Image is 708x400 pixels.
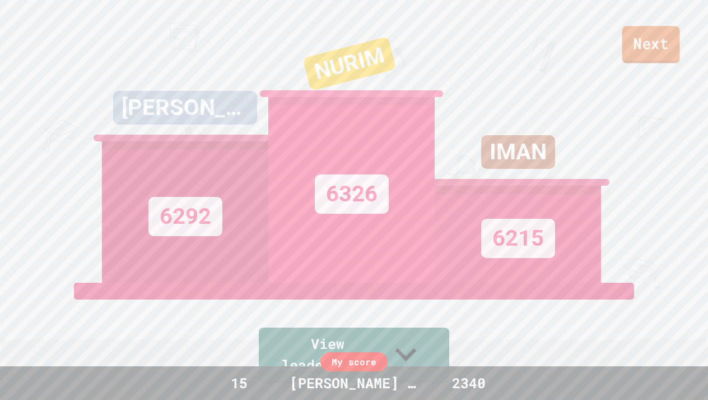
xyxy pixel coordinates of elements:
[148,197,222,236] div: 6292
[320,352,388,371] div: My score
[259,328,449,383] a: View leaderboard
[278,373,430,394] div: [PERSON_NAME] >:)
[481,219,555,258] div: 6215
[113,91,257,125] div: [PERSON_NAME]
[430,373,508,394] div: 2340
[481,135,555,169] div: IMAN
[622,26,680,63] a: Next
[302,36,396,91] div: NURIM
[200,373,278,394] div: 15
[315,174,389,214] div: 6326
